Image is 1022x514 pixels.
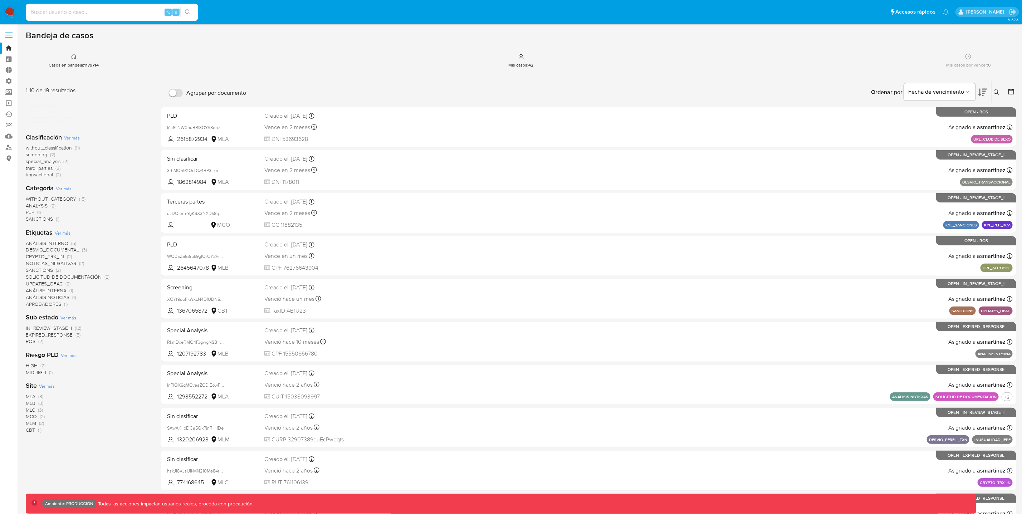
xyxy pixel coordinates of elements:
a: Salir [1009,8,1017,16]
button: search-icon [180,7,195,17]
span: ⌥ [165,9,171,15]
p: Ambiente: PRODUCCIÓN [45,502,93,505]
p: leidy.martinez@mercadolibre.com.co [966,9,1007,15]
a: Notificaciones [943,9,949,15]
p: Todas las acciones impactan usuarios reales, proceda con precaución. [96,500,254,507]
span: s [175,9,177,15]
span: Accesos rápidos [896,8,936,16]
input: Buscar usuario o caso... [26,8,198,17]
